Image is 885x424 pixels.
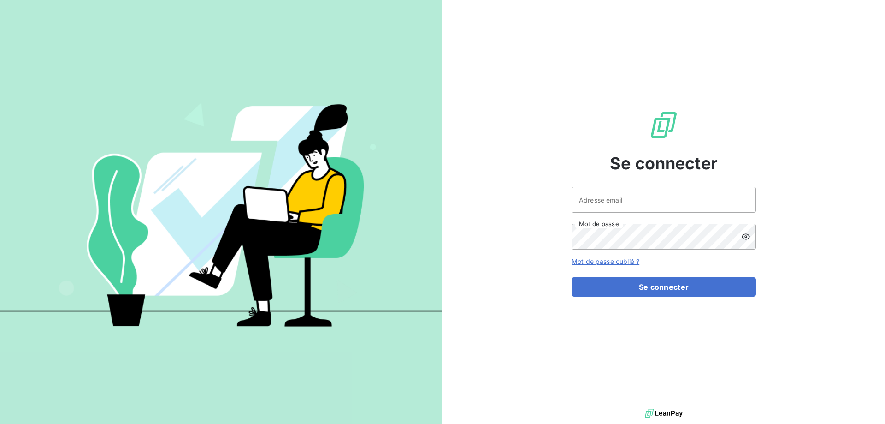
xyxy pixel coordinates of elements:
[645,406,683,420] img: logo
[649,110,678,140] img: Logo LeanPay
[610,151,718,176] span: Se connecter
[572,257,639,265] a: Mot de passe oublié ?
[572,277,756,297] button: Se connecter
[572,187,756,213] input: placeholder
